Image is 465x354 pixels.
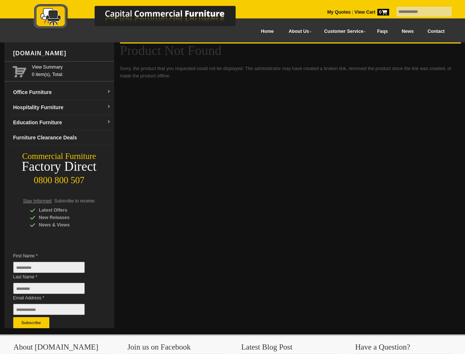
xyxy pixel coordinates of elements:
a: Contact [420,23,451,40]
input: Email Address * [13,304,85,315]
img: dropdown [107,120,111,124]
span: Last Name * [13,273,96,281]
a: View Cart0 [353,10,389,15]
a: Capital Commercial Furniture Logo [14,4,271,33]
a: Hospitality Furnituredropdown [10,100,114,115]
img: dropdown [107,90,111,94]
div: 0800 800 507 [4,171,114,185]
span: Subscribe to receive: [54,198,95,204]
a: About Us [281,23,316,40]
a: Furniture Clearance Deals [10,130,114,145]
img: dropdown [107,105,111,109]
input: Last Name * [13,283,85,294]
div: Commercial Furniture [4,151,114,162]
span: First Name * [13,252,96,260]
a: Customer Service [316,23,370,40]
a: View Summary [32,63,111,71]
a: Office Furnituredropdown [10,85,114,100]
a: Education Furnituredropdown [10,115,114,130]
h1: Product Not Found [120,44,461,58]
strong: View Cart [355,10,389,15]
div: Latest Offers [30,206,100,214]
span: 0 item(s), Total: [32,63,111,77]
button: Subscribe [13,317,49,328]
a: News [395,23,420,40]
h3: Have a Question? [355,343,452,354]
input: First Name * [13,262,85,273]
span: Email Address * [13,294,96,302]
span: 0 [377,9,389,15]
p: Sorry, the product that you requested could not be displayed. The administrator may have created ... [120,65,461,80]
div: [DOMAIN_NAME] [10,42,114,65]
a: Faqs [370,23,395,40]
span: Stay Informed [23,198,52,204]
h3: Latest Blog Post [241,343,338,354]
h3: About [DOMAIN_NAME] [14,343,110,354]
div: New Releases [30,214,100,221]
div: Factory Direct [4,162,114,172]
a: My Quotes [327,10,351,15]
img: Capital Commercial Furniture Logo [14,4,271,31]
div: News & Views [30,221,100,229]
h3: Join us on Facebook [127,343,224,354]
